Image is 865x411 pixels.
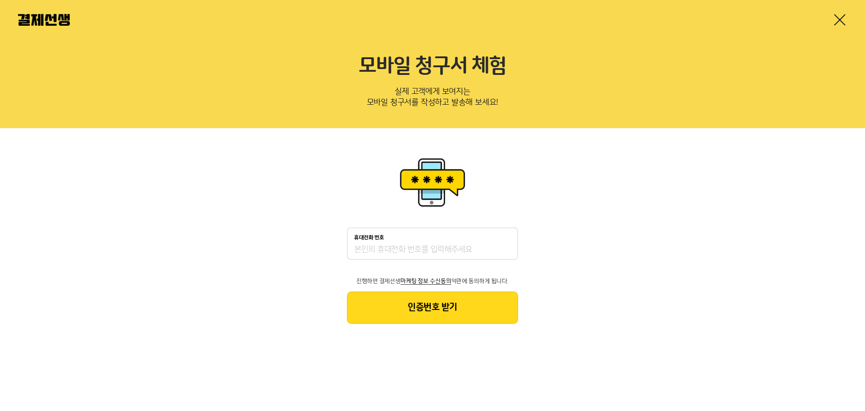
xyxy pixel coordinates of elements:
[354,245,511,255] input: 휴대전화 번호
[18,84,847,114] p: 실제 고객에게 보여지는 모바일 청구서를 작성하고 발송해 보세요!
[18,14,70,26] img: 결제선생
[347,291,518,324] button: 인증번호 받기
[18,54,847,79] h2: 모바일 청구서 체험
[401,278,451,284] span: 마케팅 정보 수신동의
[396,155,469,209] img: 휴대폰인증 이미지
[354,235,384,241] p: 휴대전화 번호
[347,278,518,284] p: 진행하면 결제선생 약관에 동의하게 됩니다.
